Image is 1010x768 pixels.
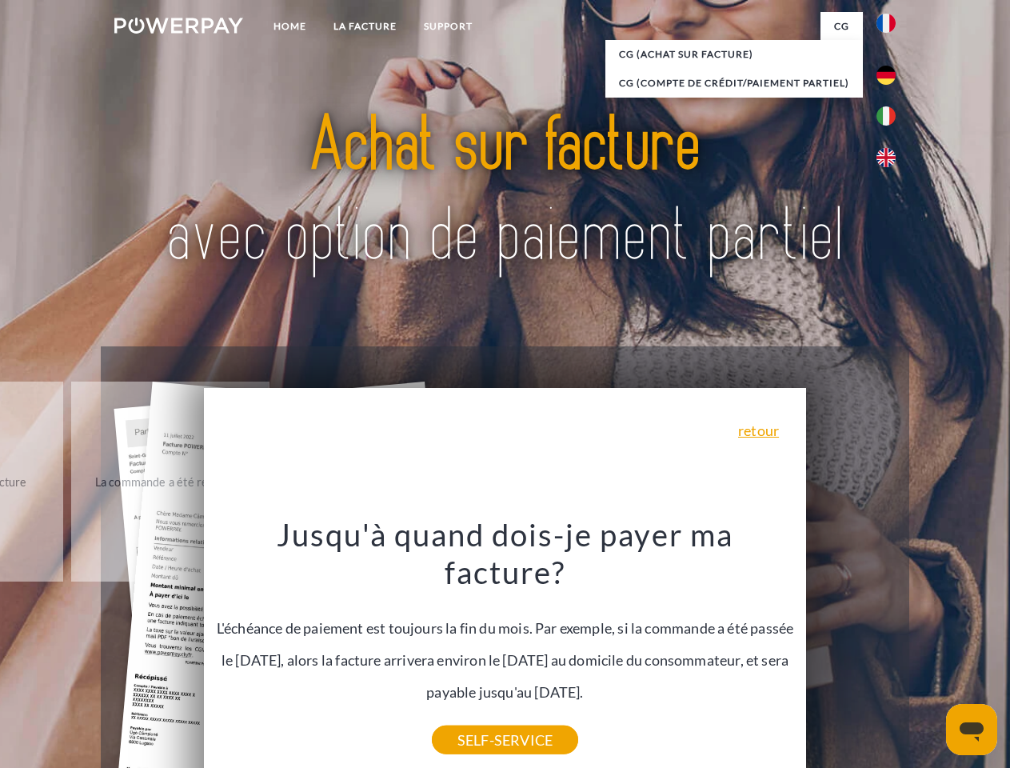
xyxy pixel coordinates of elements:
[876,148,896,167] img: en
[214,515,797,740] div: L'échéance de paiement est toujours la fin du mois. Par exemple, si la commande a été passée le [...
[820,12,863,41] a: CG
[114,18,243,34] img: logo-powerpay-white.svg
[153,77,857,306] img: title-powerpay_fr.svg
[260,12,320,41] a: Home
[738,423,779,438] a: retour
[81,470,261,492] div: La commande a été renvoyée
[410,12,486,41] a: Support
[320,12,410,41] a: LA FACTURE
[876,14,896,33] img: fr
[214,515,797,592] h3: Jusqu'à quand dois-je payer ma facture?
[946,704,997,755] iframe: Bouton de lancement de la fenêtre de messagerie
[432,726,578,754] a: SELF-SERVICE
[876,106,896,126] img: it
[605,69,863,98] a: CG (Compte de crédit/paiement partiel)
[876,66,896,85] img: de
[605,40,863,69] a: CG (achat sur facture)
